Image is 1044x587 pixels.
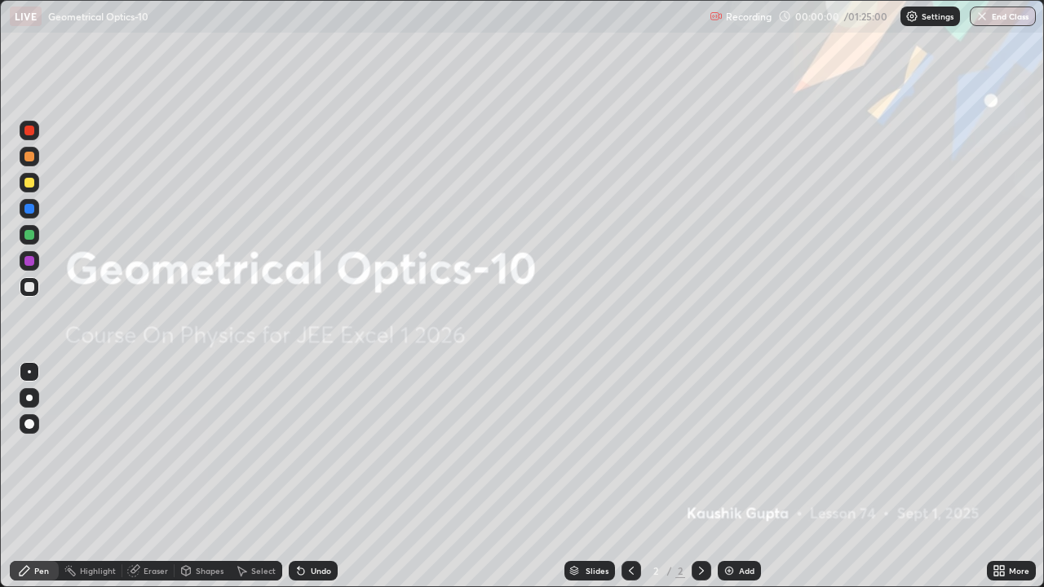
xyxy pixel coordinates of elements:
p: Settings [922,12,953,20]
div: More [1009,567,1029,575]
div: Slides [586,567,608,575]
div: Select [251,567,276,575]
div: 2 [675,563,685,578]
div: 2 [648,566,664,576]
div: Undo [311,567,331,575]
p: Recording [726,11,772,23]
div: Pen [34,567,49,575]
img: add-slide-button [723,564,736,577]
div: Eraser [144,567,168,575]
p: LIVE [15,10,37,23]
div: Shapes [196,567,223,575]
p: Geometrical Optics-10 [48,10,148,23]
div: / [667,566,672,576]
img: class-settings-icons [905,10,918,23]
div: Highlight [80,567,116,575]
img: end-class-cross [975,10,989,23]
button: End Class [970,7,1036,26]
div: Add [739,567,754,575]
img: recording.375f2c34.svg [710,10,723,23]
